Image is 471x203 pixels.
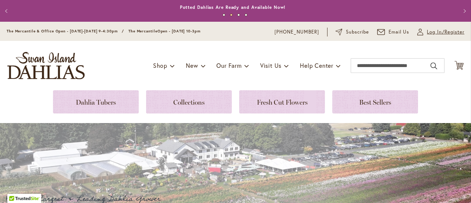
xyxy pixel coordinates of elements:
button: 4 of 4 [245,14,247,16]
button: 2 of 4 [230,14,233,16]
a: Subscribe [336,28,369,36]
a: store logo [7,52,85,79]
a: Log In/Register [417,28,464,36]
a: [PHONE_NUMBER] [275,28,319,36]
button: 1 of 4 [223,14,225,16]
span: Shop [153,62,167,69]
a: Potted Dahlias Are Ready and Available Now! [180,4,286,10]
a: Email Us [377,28,410,36]
span: New [186,62,198,69]
span: Log In/Register [427,28,464,36]
span: Our Farm [216,62,241,69]
span: Visit Us [260,62,281,69]
span: Help Center [300,62,333,69]
button: Next [456,4,471,18]
span: Email Us [389,28,410,36]
span: The Mercantile & Office Open - [DATE]-[DATE] 9-4:30pm / The Mercantile [7,29,157,34]
button: 3 of 4 [237,14,240,16]
span: Subscribe [346,28,369,36]
span: Open - [DATE] 10-3pm [157,29,201,34]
